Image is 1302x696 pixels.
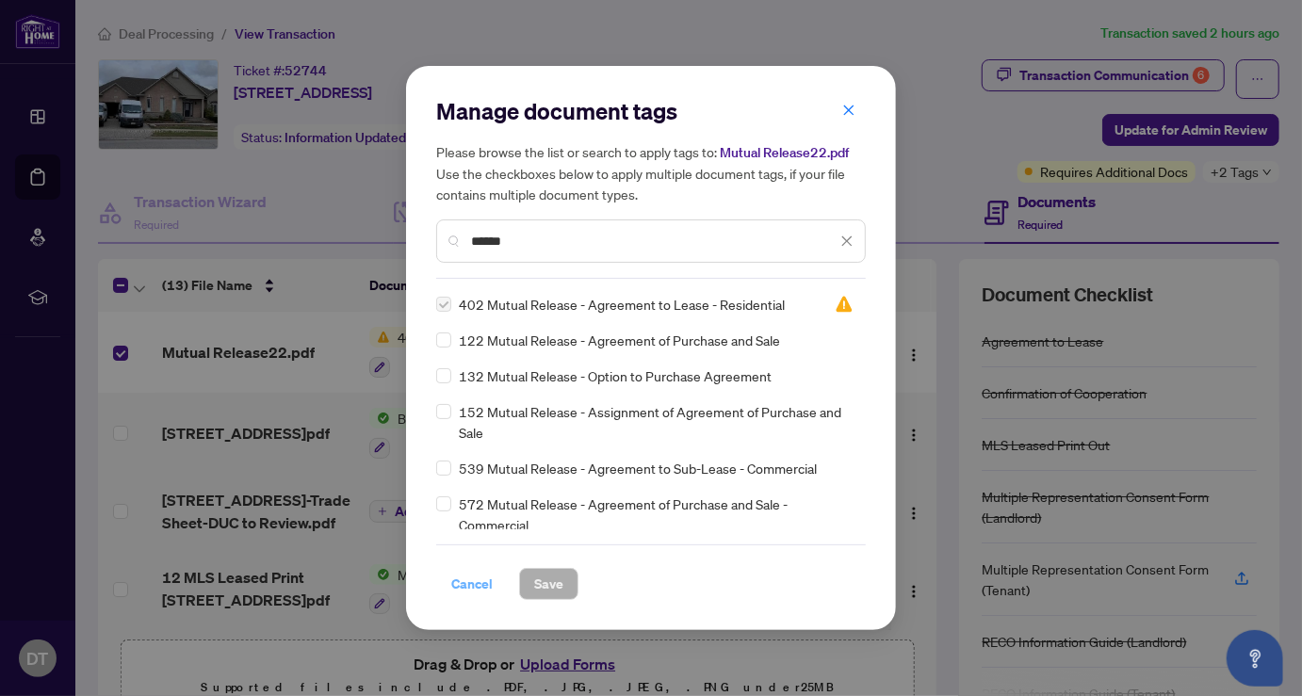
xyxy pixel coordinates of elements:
h5: Please browse the list or search to apply tags to: Use the checkboxes below to apply multiple doc... [436,141,866,204]
button: Open asap [1227,630,1283,687]
span: Mutual Release22.pdf [720,144,849,161]
span: 572 Mutual Release - Agreement of Purchase and Sale - Commercial [459,494,854,535]
span: 132 Mutual Release - Option to Purchase Agreement [459,365,772,386]
span: 122 Mutual Release - Agreement of Purchase and Sale [459,330,780,350]
span: Needs Work [835,295,854,314]
span: 402 Mutual Release - Agreement to Lease - Residential [459,294,785,315]
span: close [840,235,854,248]
img: status [835,295,854,314]
button: Save [519,568,578,600]
h2: Manage document tags [436,96,866,126]
span: Cancel [451,569,493,599]
span: 152 Mutual Release - Assignment of Agreement of Purchase and Sale [459,401,854,443]
span: close [842,104,855,117]
span: 539 Mutual Release - Agreement to Sub-Lease - Commercial [459,458,817,478]
button: Cancel [436,568,508,600]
